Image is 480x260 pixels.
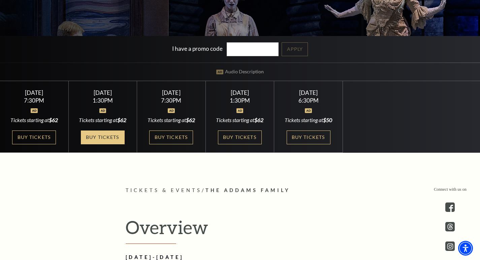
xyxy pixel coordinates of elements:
[282,98,334,103] div: 6:30PM
[145,116,197,124] div: Tickets starting at
[12,131,56,144] a: Buy Tickets
[8,116,60,124] div: Tickets starting at
[172,45,223,52] label: I have a promo code
[186,117,195,123] span: $62
[282,89,334,96] div: [DATE]
[254,117,263,123] span: $62
[282,116,334,124] div: Tickets starting at
[434,186,467,193] p: Connect with us on
[8,89,60,96] div: [DATE]
[214,89,266,96] div: [DATE]
[81,131,125,144] a: Buy Tickets
[126,216,355,244] h2: Overview
[287,131,330,144] a: Buy Tickets
[76,89,129,96] div: [DATE]
[149,131,193,144] a: Buy Tickets
[8,98,60,103] div: 7:30PM
[214,98,266,103] div: 1:30PM
[126,187,202,193] span: Tickets & Events
[126,186,355,195] p: /
[218,131,262,144] a: Buy Tickets
[145,98,197,103] div: 7:30PM
[49,117,58,123] span: $62
[458,241,473,256] div: Accessibility Menu
[117,117,126,123] span: $62
[445,222,455,231] a: threads.com - open in a new tab
[145,89,197,96] div: [DATE]
[323,117,332,123] span: $50
[445,202,455,212] a: facebook - open in a new tab
[214,116,266,124] div: Tickets starting at
[205,187,290,193] span: The Addams Family
[445,242,455,251] a: instagram - open in a new tab
[76,98,129,103] div: 1:30PM
[76,116,129,124] div: Tickets starting at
